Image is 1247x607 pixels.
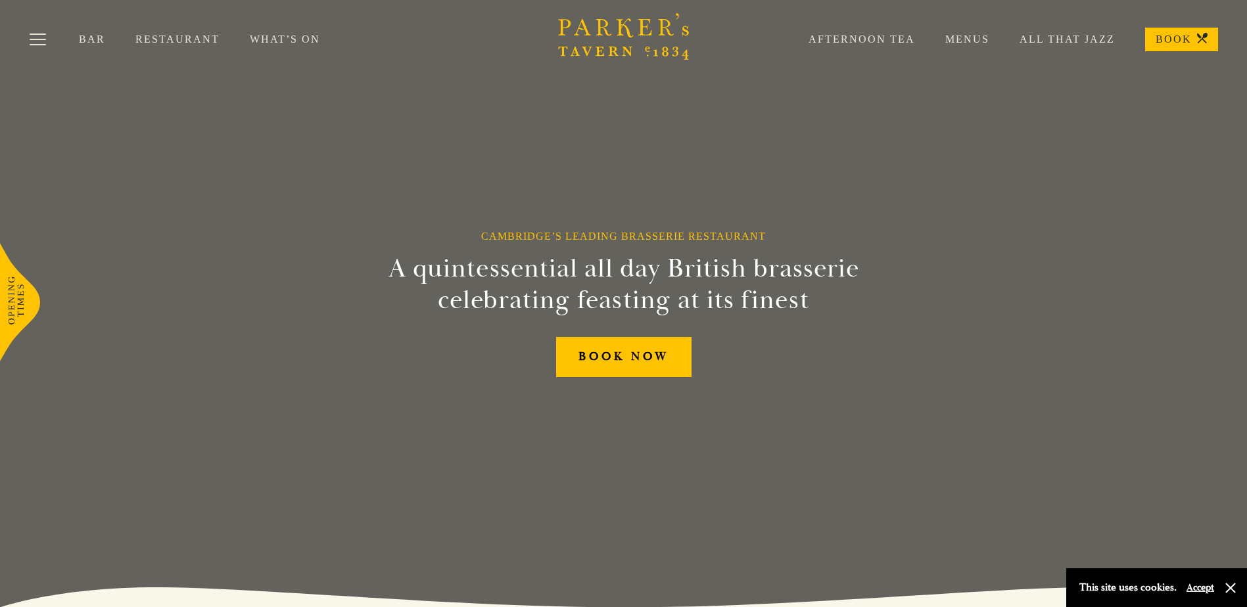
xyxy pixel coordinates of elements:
a: BOOK NOW [556,337,692,377]
p: This site uses cookies. [1079,578,1177,597]
h1: Cambridge’s Leading Brasserie Restaurant [481,230,766,242]
h2: A quintessential all day British brasserie celebrating feasting at its finest [324,253,924,316]
button: Close and accept [1224,581,1237,595]
button: Accept [1187,581,1214,594]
